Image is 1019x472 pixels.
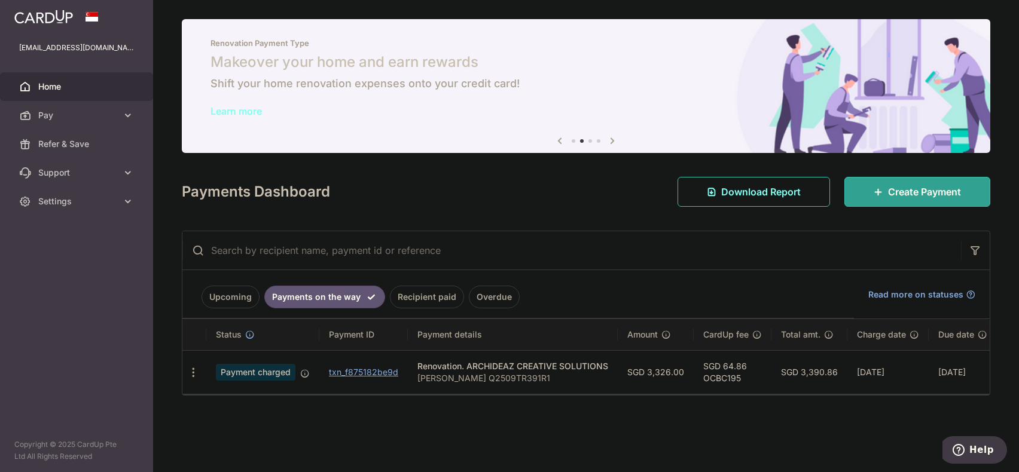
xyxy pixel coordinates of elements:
a: Create Payment [844,177,990,207]
span: Create Payment [888,185,961,199]
p: [PERSON_NAME] Q2509TR391R1 [417,372,608,384]
a: txn_f875182be9d [329,367,398,377]
span: Due date [938,329,974,341]
th: Payment details [408,319,618,350]
span: Download Report [721,185,801,199]
span: Payment charged [216,364,295,381]
th: Payment ID [319,319,408,350]
h5: Makeover your home and earn rewards [210,53,962,72]
p: Renovation Payment Type [210,38,962,48]
a: Payments on the way [264,286,385,308]
a: Download Report [678,177,830,207]
a: Learn more [210,105,262,117]
span: Settings [38,195,117,207]
h4: Payments Dashboard [182,181,330,203]
span: CardUp fee [703,329,749,341]
td: [DATE] [929,350,997,394]
img: Renovation banner [182,19,990,153]
a: Read more on statuses [868,289,975,301]
span: Pay [38,109,117,121]
td: SGD 3,326.00 [618,350,694,394]
span: Refer & Save [38,138,117,150]
td: SGD 3,390.86 [771,350,847,394]
span: Charge date [857,329,906,341]
span: Total amt. [781,329,820,341]
span: Amount [627,329,658,341]
td: SGD 64.86 OCBC195 [694,350,771,394]
span: Status [216,329,242,341]
h6: Shift your home renovation expenses onto your credit card! [210,76,962,91]
span: Home [38,81,117,93]
input: Search by recipient name, payment id or reference [182,231,961,269]
img: CardUp [14,10,73,24]
iframe: Opens a widget where you can find more information [942,436,1007,466]
td: [DATE] [847,350,929,394]
span: Support [38,167,117,179]
a: Upcoming [202,286,260,308]
div: Renovation. ARCHIDEAZ CREATIVE SOLUTIONS [417,360,608,372]
span: Read more on statuses [868,289,963,301]
a: Overdue [469,286,520,308]
a: Recipient paid [390,286,464,308]
p: [EMAIL_ADDRESS][DOMAIN_NAME] [19,42,134,54]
